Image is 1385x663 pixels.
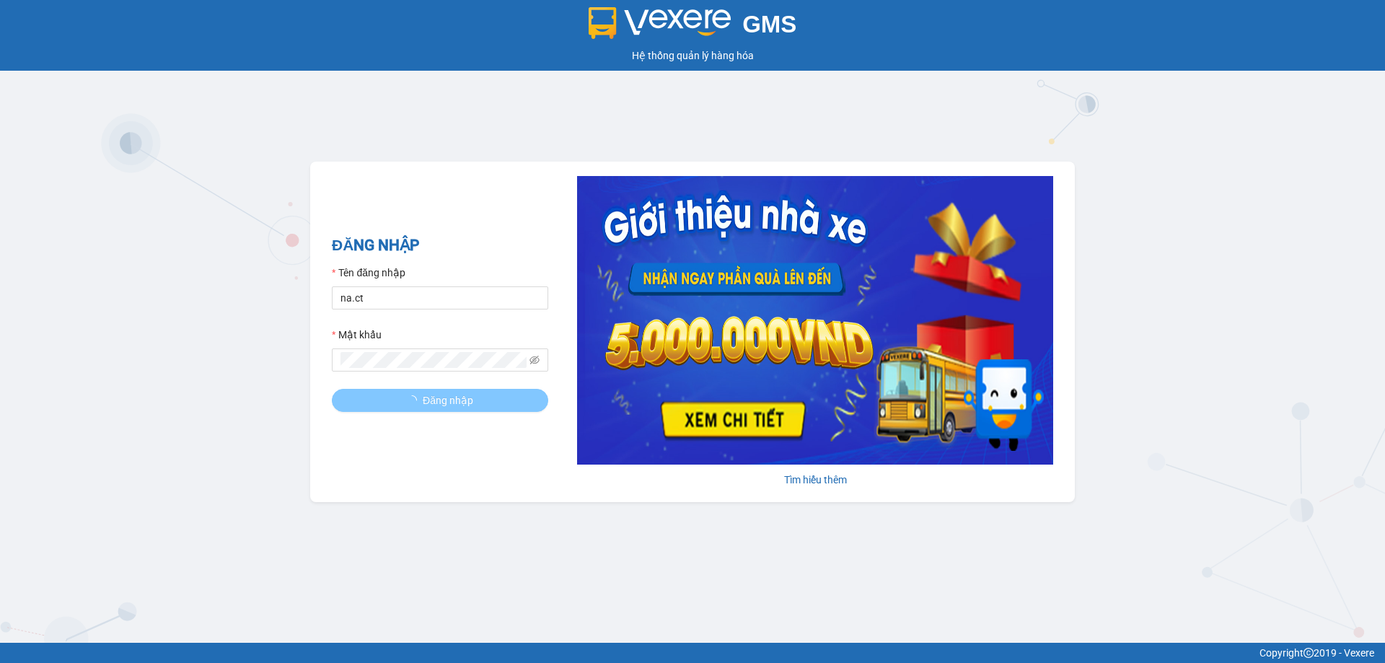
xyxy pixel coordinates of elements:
[529,355,540,365] span: eye-invisible
[332,265,405,281] label: Tên đăng nhập
[332,286,548,309] input: Tên đăng nhập
[332,234,548,258] h2: ĐĂNG NHẬP
[407,395,423,405] span: loading
[340,352,527,368] input: Mật khẩu
[11,645,1374,661] div: Copyright 2019 - Vexere
[4,48,1381,63] div: Hệ thống quản lý hàng hóa
[1303,648,1314,658] span: copyright
[577,176,1053,465] img: banner-0
[332,389,548,412] button: Đăng nhập
[589,22,797,33] a: GMS
[332,327,382,343] label: Mật khẩu
[742,11,796,38] span: GMS
[423,392,473,408] span: Đăng nhập
[589,7,731,39] img: logo 2
[577,472,1053,488] div: Tìm hiểu thêm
